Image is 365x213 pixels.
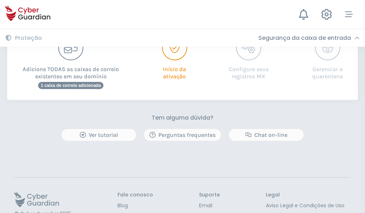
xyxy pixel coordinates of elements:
[15,34,42,42] h3: Proteção
[266,202,351,209] a: Aviso Legal e Condições de Uso
[149,131,216,139] div: Perguntas frequentes
[234,131,298,139] div: Chat on-line
[228,129,304,141] button: Chat on-line
[67,131,131,139] div: Ver tutorial
[61,129,137,141] button: Ver tutorial
[18,35,124,89] button: Adicione TODAS as caixas de correio existentes em seu domínio1 caixa de correio adicionada
[18,60,124,80] p: Adicione TODAS as caixas de correio existentes em seu domínio
[38,82,103,89] span: 1 caixa de correio adicionada
[199,192,220,198] h3: Suporte
[308,35,347,80] button: Gerenciar a quarentena
[199,202,220,209] a: Email
[308,60,347,80] p: Gerenciar a quarentena
[225,60,272,80] p: Configure seus registros MX
[117,192,153,198] h3: Fale conosco
[152,114,213,121] h3: Tem alguma dúvida?
[160,60,189,80] p: Início da ativação
[258,34,360,42] div: Segurança da caixa de entrada
[258,34,351,42] h3: Segurança da caixa de entrada
[266,192,351,198] h3: Legal
[144,129,221,141] button: Perguntas frequentes
[225,35,272,80] button: Configure seus registros MX
[117,202,153,209] a: Blog
[160,35,189,80] button: Início da ativação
